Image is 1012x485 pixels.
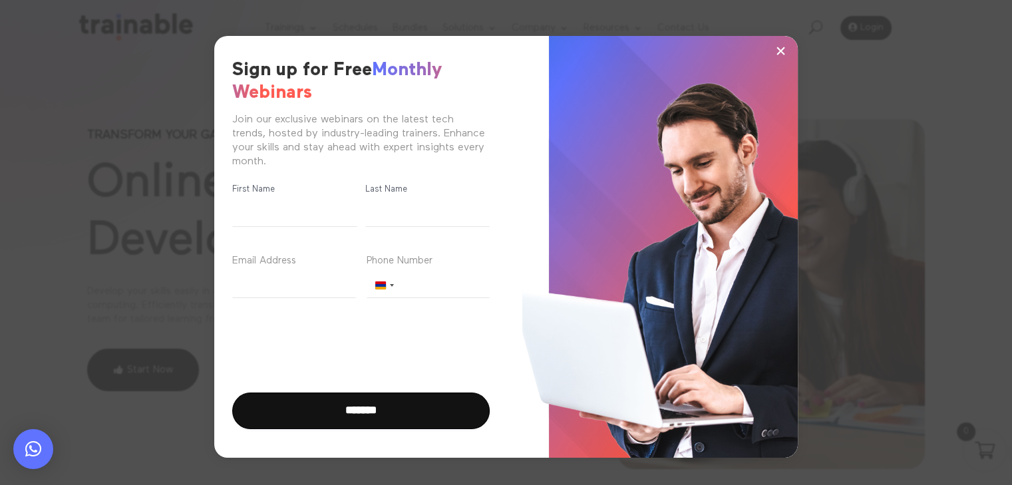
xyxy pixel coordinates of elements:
h2: Sign up for Free [232,59,490,110]
label: First Name [232,184,357,196]
span: (Required) [436,257,476,265]
label: Phone Number [367,253,490,267]
span: Monthly Webinars [232,61,442,102]
span: × [775,41,786,61]
div: Join our exclusive webinars on the latest tech trends, hosted by industry-leading trainers. Enhan... [232,113,490,168]
iframe: reCAPTCHA [232,325,434,377]
button: Selected country [367,273,398,297]
label: Last Name [365,184,490,196]
span: (Required) [300,257,340,265]
label: Email Address [232,253,356,267]
button: × [771,41,791,61]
